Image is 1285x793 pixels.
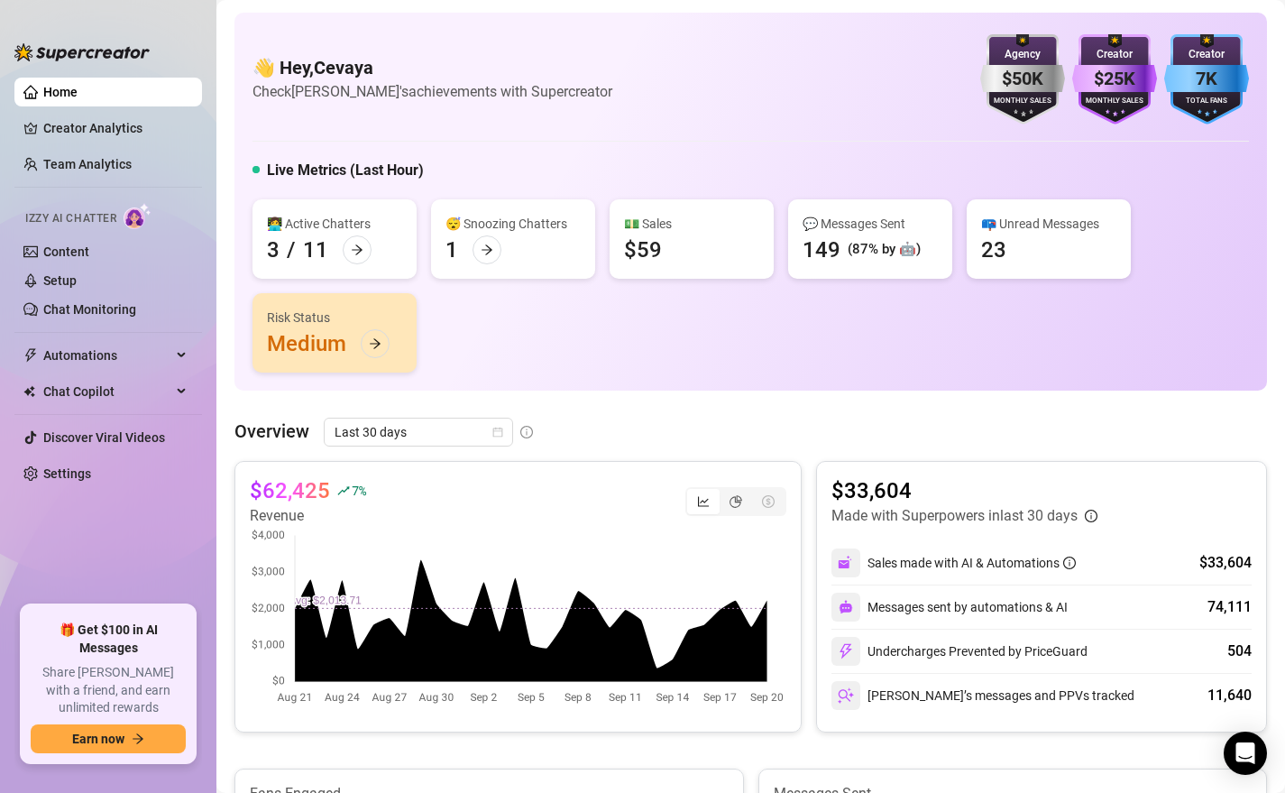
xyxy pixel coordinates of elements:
[1224,732,1267,775] div: Open Intercom Messenger
[445,214,581,234] div: 😴 Snoozing Chatters
[43,430,165,445] a: Discover Viral Videos
[831,505,1078,527] article: Made with Superpowers in last 30 days
[1207,685,1252,706] div: 11,640
[520,426,533,438] span: info-circle
[267,160,424,181] h5: Live Metrics (Last Hour)
[980,96,1065,107] div: Monthly Sales
[31,724,186,753] button: Earn nowarrow-right
[685,487,786,516] div: segmented control
[624,235,662,264] div: $59
[624,214,759,234] div: 💵 Sales
[25,210,116,227] span: Izzy AI Chatter
[267,214,402,234] div: 👩‍💻 Active Chatters
[762,495,775,508] span: dollar-circle
[1072,96,1157,107] div: Monthly Sales
[369,337,381,350] span: arrow-right
[337,484,350,497] span: rise
[838,687,854,704] img: svg%3e
[831,637,1088,666] div: Undercharges Prevented by PriceGuard
[31,622,186,657] span: 🎁 Get $100 in AI Messages
[352,482,365,499] span: 7 %
[43,157,132,171] a: Team Analytics
[250,476,330,505] article: $62,425
[981,214,1116,234] div: 📪 Unread Messages
[14,43,150,61] img: logo-BBDzfeDw.svg
[1164,34,1249,124] img: blue-badge-DgoSNQY1.svg
[250,505,365,527] article: Revenue
[43,341,171,370] span: Automations
[252,80,612,103] article: Check [PERSON_NAME]'s achievements with Supercreator
[838,643,854,659] img: svg%3e
[43,273,77,288] a: Setup
[23,385,35,398] img: Chat Copilot
[43,114,188,143] a: Creator Analytics
[43,466,91,481] a: Settings
[124,203,151,229] img: AI Chatter
[43,85,78,99] a: Home
[1207,596,1252,618] div: 74,111
[981,235,1006,264] div: 23
[839,600,853,614] img: svg%3e
[445,235,458,264] div: 1
[838,555,854,571] img: svg%3e
[697,495,710,508] span: line-chart
[72,732,124,746] span: Earn now
[803,235,840,264] div: 149
[803,214,938,234] div: 💬 Messages Sent
[1227,641,1252,662] div: 504
[31,664,186,717] span: Share [PERSON_NAME] with a friend, and earn unlimited rewards
[23,348,38,363] span: thunderbolt
[252,55,612,80] h4: 👋 Hey, Cevaya
[1164,46,1249,63] div: Creator
[831,681,1134,710] div: [PERSON_NAME]’s messages and PPVs tracked
[1063,557,1076,569] span: info-circle
[1072,46,1157,63] div: Creator
[730,495,742,508] span: pie-chart
[848,239,921,261] div: (87% by 🤖)
[831,593,1068,622] div: Messages sent by automations & AI
[1072,34,1157,124] img: purple-badge-B9DA21FR.svg
[234,418,309,445] article: Overview
[267,308,402,327] div: Risk Status
[303,235,328,264] div: 11
[351,244,363,256] span: arrow-right
[831,476,1097,505] article: $33,604
[43,244,89,259] a: Content
[980,65,1065,93] div: $50K
[43,377,171,406] span: Chat Copilot
[43,302,136,317] a: Chat Monitoring
[267,235,280,264] div: 3
[481,244,493,256] span: arrow-right
[1164,65,1249,93] div: 7K
[492,427,503,438] span: calendar
[980,34,1065,124] img: silver-badge-roxG0hHS.svg
[1085,510,1097,522] span: info-circle
[1199,552,1252,574] div: $33,604
[980,46,1065,63] div: Agency
[335,419,502,446] span: Last 30 days
[1072,65,1157,93] div: $25K
[1164,96,1249,107] div: Total Fans
[867,553,1076,573] div: Sales made with AI & Automations
[132,733,144,745] span: arrow-right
